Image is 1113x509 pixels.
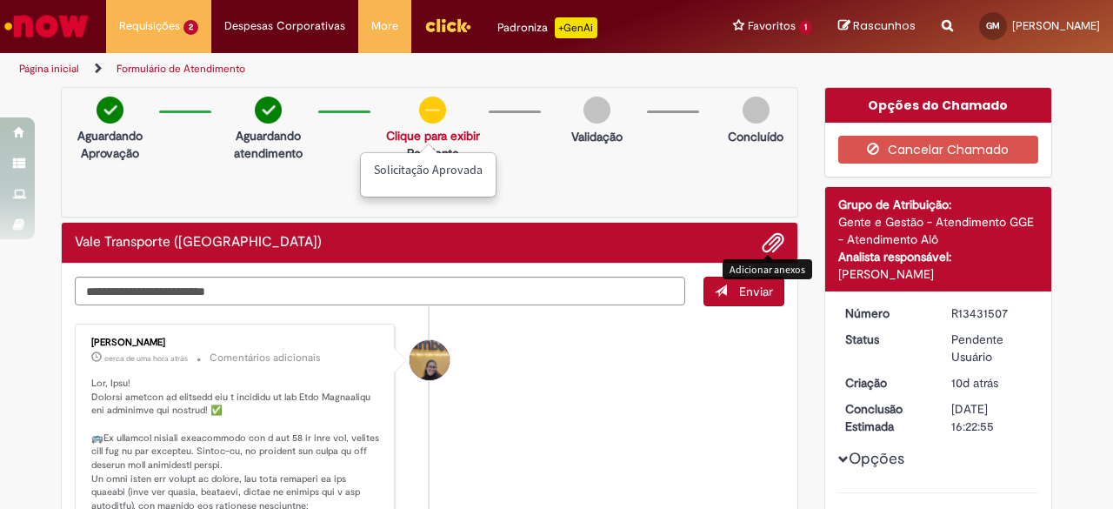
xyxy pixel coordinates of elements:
[951,375,998,391] time: 20/08/2025 10:22:52
[838,136,1039,164] button: Cancelar Chamado
[555,17,597,38] p: +GenAi
[91,338,381,348] div: [PERSON_NAME]
[951,374,1032,392] div: 20/08/2025 10:22:52
[227,127,309,162] p: Aguardando atendimento
[104,353,188,364] time: 29/08/2025 16:11:58
[723,259,812,279] div: Adicionar anexos
[762,231,784,254] button: Adicionar anexos
[386,128,480,144] a: Clique para exibir
[832,305,939,322] dt: Número
[255,97,282,124] img: check-circle-green.png
[75,277,685,305] textarea: Digite sua mensagem aqui...
[739,284,773,299] span: Enviar
[951,331,1032,365] div: Pendente Usuário
[838,18,916,35] a: Rascunhos
[374,162,483,179] p: Solicitação aprovada
[743,97,770,124] img: img-circle-grey.png
[424,12,471,38] img: click_logo_yellow_360x200.png
[119,17,180,35] span: Requisições
[13,53,729,85] ul: Trilhas de página
[571,128,623,145] p: Validação
[838,265,1039,283] div: [PERSON_NAME]
[2,9,91,44] img: ServiceNow
[825,88,1052,123] div: Opções do Chamado
[419,97,446,124] img: circle-minus.png
[838,196,1039,213] div: Grupo de Atribuição:
[703,277,784,306] button: Enviar
[838,248,1039,265] div: Analista responsável:
[832,331,939,348] dt: Status
[497,17,597,38] div: Padroniza
[583,97,610,124] img: img-circle-grey.png
[986,20,1000,31] span: GM
[69,127,150,162] p: Aguardando Aprovação
[951,400,1032,435] div: [DATE] 16:22:55
[75,235,322,251] h2: Vale Transporte (VT) Histórico de tíquete
[838,213,1039,248] div: Gente e Gestão - Atendimento GGE - Atendimento Alô
[1012,18,1100,33] span: [PERSON_NAME]
[19,62,79,76] a: Página inicial
[386,144,480,179] p: Pendente solicitante
[853,17,916,34] span: Rascunhos
[832,400,939,435] dt: Conclusão Estimada
[799,20,812,35] span: 1
[97,97,123,124] img: check-circle-green.png
[183,20,198,35] span: 2
[371,17,398,35] span: More
[117,62,245,76] a: Formulário de Atendimento
[410,340,450,380] div: Amanda De Campos Gomes Do Nascimento
[728,128,783,145] p: Concluído
[832,374,939,392] dt: Criação
[748,17,796,35] span: Favoritos
[210,351,321,365] small: Comentários adicionais
[951,305,1032,322] div: R13431507
[104,353,188,364] span: cerca de uma hora atrás
[951,375,998,391] span: 10d atrás
[224,17,345,35] span: Despesas Corporativas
